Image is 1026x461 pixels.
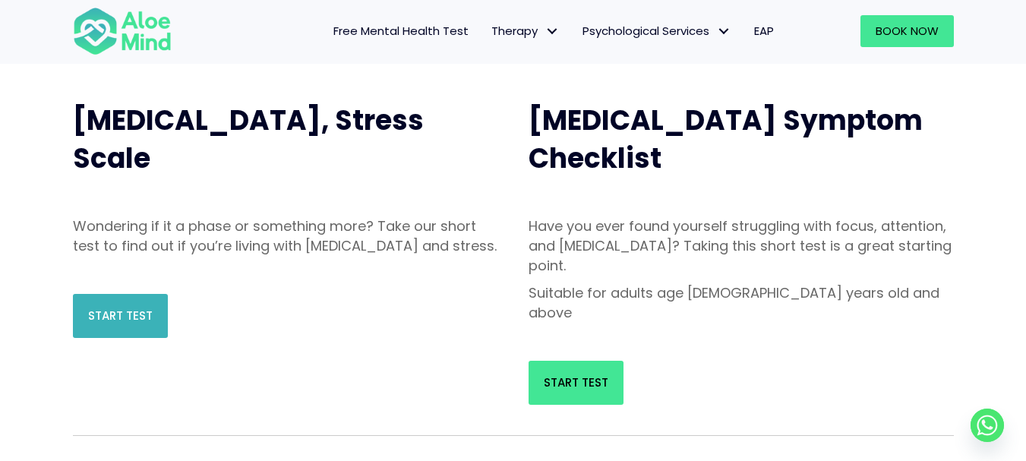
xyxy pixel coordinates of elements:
[713,21,735,43] span: Psychological Services: submenu
[582,23,731,39] span: Psychological Services
[491,23,560,39] span: Therapy
[971,409,1004,442] a: Whatsapp
[529,216,954,276] p: Have you ever found yourself struggling with focus, attention, and [MEDICAL_DATA]? Taking this sh...
[73,216,498,256] p: Wondering if it a phase or something more? Take our short test to find out if you’re living with ...
[73,101,424,178] span: [MEDICAL_DATA], Stress Scale
[571,15,743,47] a: Psychological ServicesPsychological Services: submenu
[73,6,172,56] img: Aloe mind Logo
[322,15,480,47] a: Free Mental Health Test
[541,21,564,43] span: Therapy: submenu
[529,361,623,405] a: Start Test
[333,23,469,39] span: Free Mental Health Test
[876,23,939,39] span: Book Now
[529,101,923,178] span: [MEDICAL_DATA] Symptom Checklist
[191,15,785,47] nav: Menu
[88,308,153,324] span: Start Test
[544,374,608,390] span: Start Test
[480,15,571,47] a: TherapyTherapy: submenu
[73,294,168,338] a: Start Test
[754,23,774,39] span: EAP
[529,283,954,323] p: Suitable for adults age [DEMOGRAPHIC_DATA] years old and above
[743,15,785,47] a: EAP
[860,15,954,47] a: Book Now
